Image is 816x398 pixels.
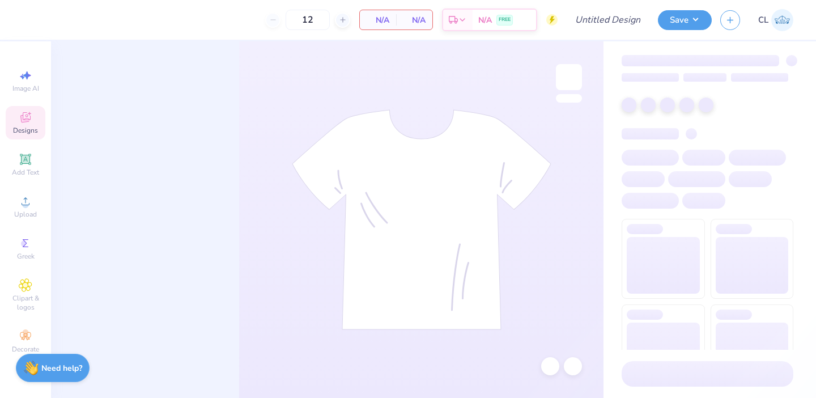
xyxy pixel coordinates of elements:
img: tee-skeleton.svg [292,109,551,330]
span: Greek [17,252,35,261]
span: N/A [403,14,426,26]
input: Untitled Design [566,9,649,31]
span: Add Text [12,168,39,177]
input: – – [286,10,330,30]
span: N/A [478,14,492,26]
span: Decorate [12,345,39,354]
span: Designs [13,126,38,135]
span: Image AI [12,84,39,93]
a: CL [758,9,793,31]
strong: Need help? [41,363,82,374]
button: Save [658,10,712,30]
img: Claire Lee [771,9,793,31]
span: Upload [14,210,37,219]
span: Clipart & logos [6,294,45,312]
span: CL [758,14,768,27]
span: N/A [367,14,389,26]
span: FREE [499,16,511,24]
